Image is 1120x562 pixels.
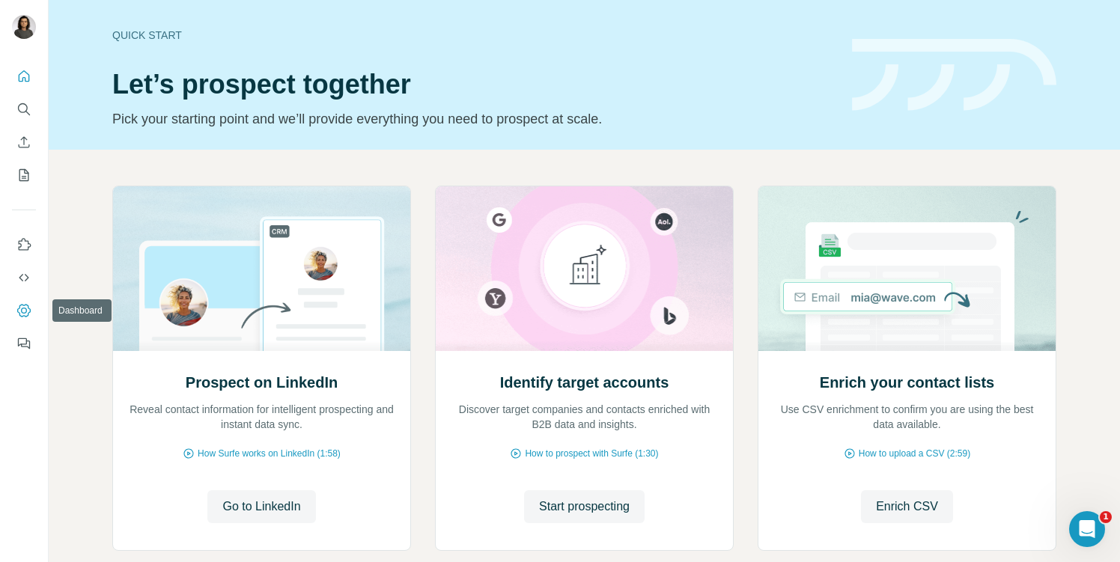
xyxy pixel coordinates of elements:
[1069,511,1105,547] iframe: Intercom live chat
[435,186,734,351] img: Identify target accounts
[524,490,645,523] button: Start prospecting
[222,498,300,516] span: Go to LinkedIn
[852,39,1056,112] img: banner
[876,498,938,516] span: Enrich CSV
[207,490,315,523] button: Go to LinkedIn
[12,297,36,324] button: Dashboard
[12,63,36,90] button: Quick start
[12,162,36,189] button: My lists
[451,402,718,432] p: Discover target companies and contacts enriched with B2B data and insights.
[758,186,1056,351] img: Enrich your contact lists
[12,264,36,291] button: Use Surfe API
[861,490,953,523] button: Enrich CSV
[112,109,834,129] p: Pick your starting point and we’ll provide everything you need to prospect at scale.
[539,498,630,516] span: Start prospecting
[820,372,994,393] h2: Enrich your contact lists
[1100,511,1112,523] span: 1
[12,96,36,123] button: Search
[198,447,341,460] span: How Surfe works on LinkedIn (1:58)
[773,402,1041,432] p: Use CSV enrichment to confirm you are using the best data available.
[112,28,834,43] div: Quick start
[186,372,338,393] h2: Prospect on LinkedIn
[112,186,411,351] img: Prospect on LinkedIn
[12,15,36,39] img: Avatar
[112,70,834,100] h1: Let’s prospect together
[128,402,395,432] p: Reveal contact information for intelligent prospecting and instant data sync.
[12,330,36,357] button: Feedback
[525,447,658,460] span: How to prospect with Surfe (1:30)
[12,129,36,156] button: Enrich CSV
[859,447,970,460] span: How to upload a CSV (2:59)
[12,231,36,258] button: Use Surfe on LinkedIn
[500,372,669,393] h2: Identify target accounts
